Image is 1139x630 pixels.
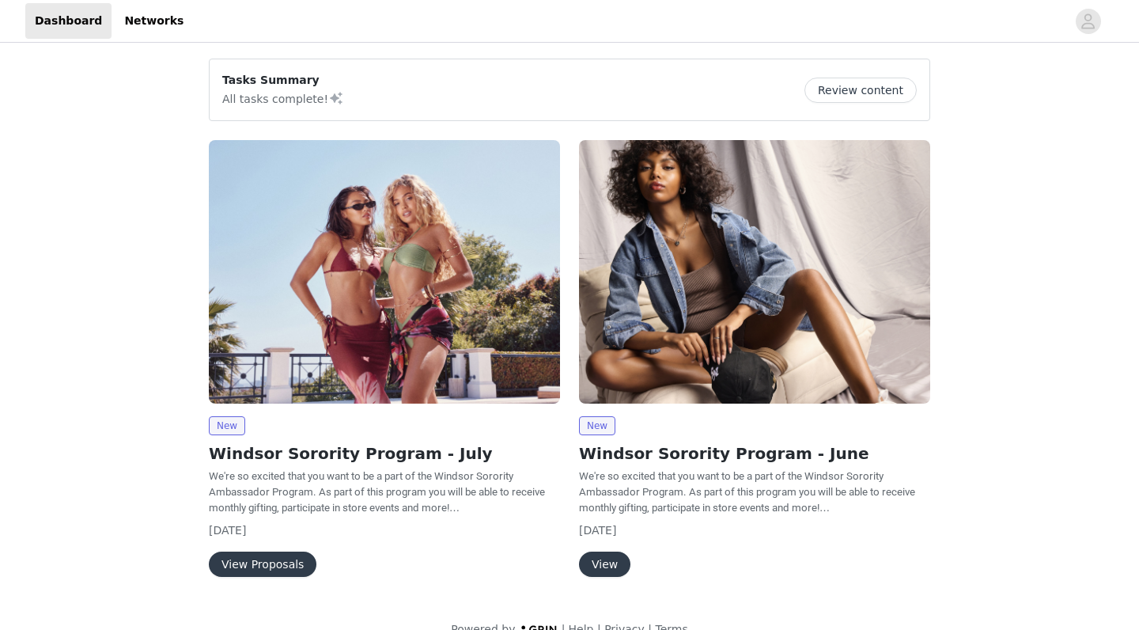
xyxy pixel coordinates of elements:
span: We're so excited that you want to be a part of the Windsor Sorority Ambassador Program. As part o... [579,470,915,514]
span: We're so excited that you want to be a part of the Windsor Sorority Ambassador Program. As part o... [209,470,545,514]
span: New [209,416,245,435]
button: View [579,552,630,577]
button: Review content [804,78,917,103]
span: New [579,416,615,435]
a: View Proposals [209,559,316,571]
a: Dashboard [25,3,112,39]
span: [DATE] [579,524,616,537]
div: avatar [1080,9,1095,34]
p: All tasks complete! [222,89,344,108]
img: Windsor [209,140,560,404]
button: View Proposals [209,552,316,577]
img: Windsor [579,140,930,404]
p: Tasks Summary [222,72,344,89]
h2: Windsor Sorority Program - June [579,442,930,465]
span: [DATE] [209,524,246,537]
h2: Windsor Sorority Program - July [209,442,560,465]
a: View [579,559,630,571]
a: Networks [115,3,193,39]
